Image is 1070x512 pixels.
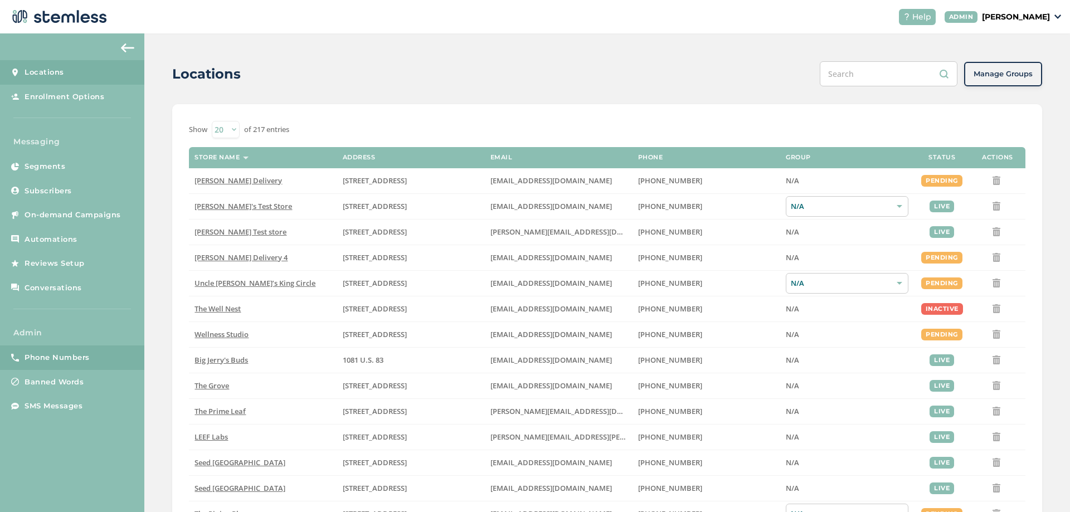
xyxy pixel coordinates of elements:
[1014,459,1070,512] iframe: Chat Widget
[9,6,107,28] img: logo-dark-0685b13c.svg
[25,258,85,269] span: Reviews Setup
[25,209,121,221] span: On-demand Campaigns
[25,282,82,294] span: Conversations
[25,352,90,363] span: Phone Numbers
[912,11,931,23] span: Help
[25,91,104,103] span: Enrollment Options
[964,62,1042,86] button: Manage Groups
[820,61,957,86] input: Search
[25,401,82,412] span: SMS Messages
[25,186,72,197] span: Subscribers
[25,161,65,172] span: Segments
[903,13,910,20] img: icon-help-white-03924b79.svg
[172,64,241,84] h2: Locations
[25,67,64,78] span: Locations
[945,11,978,23] div: ADMIN
[121,43,134,52] img: icon-arrow-back-accent-c549486e.svg
[982,11,1050,23] p: [PERSON_NAME]
[25,234,77,245] span: Automations
[1054,14,1061,19] img: icon_down-arrow-small-66adaf34.svg
[25,377,84,388] span: Banned Words
[974,69,1033,80] span: Manage Groups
